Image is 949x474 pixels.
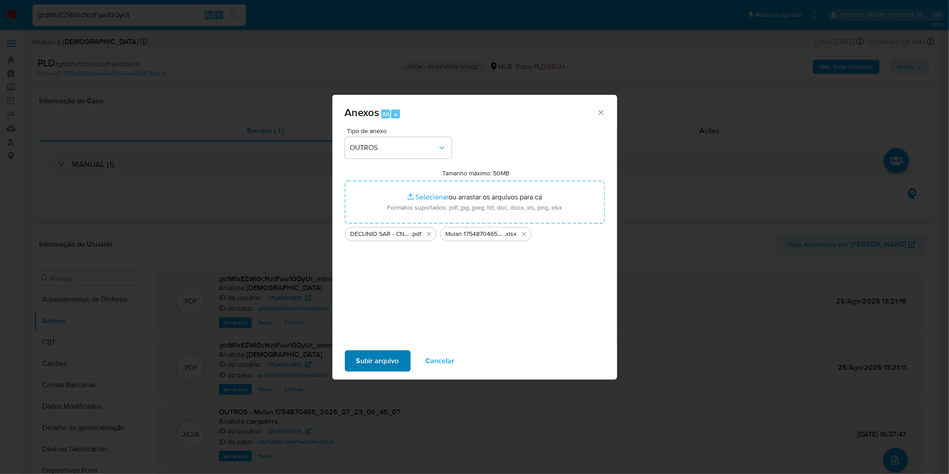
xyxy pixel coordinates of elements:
[519,229,529,239] button: Excluir Mulan 1754870465_2025_08_18_09_09_15.xlsx
[442,169,509,177] label: Tamanho máximo: 50MB
[356,351,399,371] span: Subir arquivo
[424,229,434,239] button: Excluir DECLINIO SAR - CNPJ 51066700000110 - RCC TECH COMERCIO E TECNOLOGIA LTDA.pdf
[382,110,389,118] span: Alt
[426,351,455,371] span: Cancelar
[597,108,605,116] button: Fechar
[347,128,454,134] span: Tipo de anexo
[394,110,397,118] span: a
[345,105,380,120] span: Anexos
[505,230,517,239] span: .xlsx
[446,230,505,239] span: Mulan 1754870465_2025_08_18_09_09_15
[345,350,411,372] button: Subir arquivo
[350,143,437,152] span: OUTROS
[345,223,605,241] ul: Arquivos selecionados
[414,350,466,372] button: Cancelar
[345,137,452,158] button: OUTROS
[412,230,422,239] span: .pdf
[351,230,412,239] span: DECLINIO SAR - CNPJ 51066700000110 - RCC TECH COMERCIO E TECNOLOGIA LTDA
